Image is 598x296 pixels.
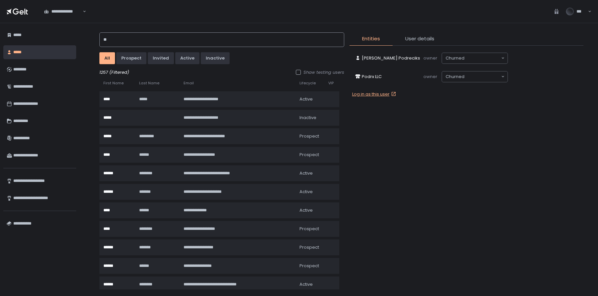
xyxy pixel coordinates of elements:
span: Lifecycle [299,81,316,86]
div: active [180,55,194,61]
div: All [104,55,110,61]
a: Podrx LLC [353,71,384,82]
div: Search for option [442,71,508,82]
span: active [299,281,313,287]
span: User details [405,35,434,43]
span: owner [423,55,437,61]
button: invited [148,52,174,64]
button: All [99,52,115,64]
span: Podrx LLC [362,74,382,80]
span: First Name [103,81,124,86]
a: Log in as this user [352,91,398,97]
span: prospect [299,226,319,232]
span: prospect [299,263,319,269]
div: Search for option [442,53,508,63]
span: VIP [328,81,334,86]
span: active [299,189,313,195]
div: Search for option [40,4,86,19]
span: churned [446,74,464,80]
div: prospect [121,55,141,61]
input: Search for option [464,55,501,62]
div: 1257 (Filtered) [99,69,344,75]
input: Search for option [464,73,501,80]
span: prospect [299,152,319,158]
a: [PERSON_NAME] Podreciks [353,53,423,64]
div: inactive [206,55,225,61]
span: prospect [299,244,319,250]
span: active [299,96,313,102]
span: inactive [299,115,316,121]
span: Entities [362,35,380,43]
span: [PERSON_NAME] Podreciks [362,55,420,61]
button: prospect [116,52,146,64]
div: invited [153,55,169,61]
span: Email [184,81,194,86]
span: prospect [299,133,319,139]
span: owner [423,73,437,80]
span: churned [446,55,464,61]
span: active [299,170,313,176]
button: inactive [201,52,230,64]
span: active [299,207,313,213]
button: active [175,52,199,64]
span: Last Name [139,81,159,86]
